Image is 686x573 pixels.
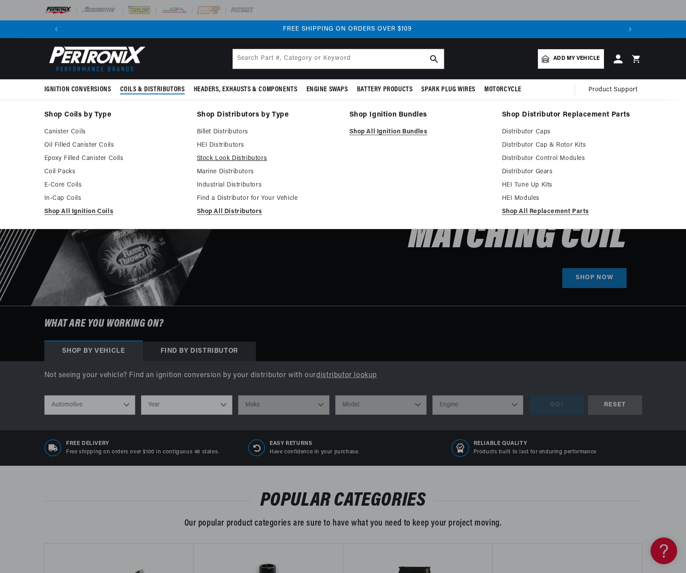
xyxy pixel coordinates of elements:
[621,20,639,38] button: Translation missing: en.sections.announcements.next_announcement
[421,85,475,94] span: Spark Plug Wires
[502,127,642,137] a: Distributor Caps
[197,167,337,177] a: Marine Distributors
[306,85,348,94] span: Engine Swaps
[44,342,143,361] div: Shop by vehicle
[197,153,337,164] a: Stock Look Distributors
[502,180,642,191] a: HEI Tune Up Kits
[247,126,627,254] h2: Buy an Ignition Conversion, Get 50% off the Matching Coil
[116,79,189,100] summary: Coils & Distributors
[143,342,256,361] div: Find by Distributor
[283,26,412,32] span: FREE SHIPPING ON ORDERS OVER $109
[44,140,184,151] a: Oil Filled Canister Coils
[349,127,490,137] a: Shop All Ignition Bundles
[316,372,377,379] a: distributor lookup
[349,109,490,121] a: Shop Ignition Bundles
[335,395,427,415] select: Model
[502,109,642,121] a: Shop Distributor Replacement Parts
[417,79,480,100] summary: Spark Plug Wires
[22,306,664,342] h6: What are you working on?
[44,43,146,74] img: Pertronix
[474,448,596,456] p: Products built to last for enduring performance
[44,167,184,177] a: Coil Packs
[66,448,219,456] p: Free shipping on orders over $100 in contiguous 48 states.
[184,519,502,528] span: Our popular product categories are sure to have what you need to keep your project moving.
[432,395,524,415] select: Engine
[197,140,337,151] a: HEI Distributors
[189,79,302,100] summary: Headers, Exhausts & Components
[197,193,337,204] a: Find a Distributor for Your Vehicle
[70,24,626,34] div: 3 of 3
[502,153,642,164] a: Distributor Control Modules
[197,109,337,121] a: Shop Distributors by Type
[302,79,353,100] summary: Engine Swaps
[588,79,642,101] summary: Product Support
[120,85,185,94] span: Coils & Distributors
[502,193,642,204] a: HEI Modules
[270,440,359,448] span: Easy Returns
[238,395,329,415] select: Make
[588,395,642,415] div: RESET
[44,370,642,382] p: Not seeing your vehicle? Find an ignition conversion by your distributor with our
[44,153,184,164] a: Epoxy Filled Canister Coils
[353,79,417,100] summary: Battery Products
[553,55,600,63] span: Add my vehicle
[44,85,111,94] span: Ignition Conversions
[357,85,413,94] span: Battery Products
[502,207,642,217] a: Shop All Replacement Parts
[588,85,638,95] span: Product Support
[44,180,184,191] a: E-Core Coils
[538,49,604,69] a: Add my vehicle
[270,448,359,456] p: Have confidence in your purchase.
[44,127,184,137] a: Canister Coils
[197,127,337,137] a: Billet Distributors
[480,79,526,100] summary: Motorcycle
[194,85,298,94] span: Headers, Exhausts & Components
[44,395,136,415] select: Ride Type
[502,167,642,177] a: Distributor Gears
[484,85,521,94] span: Motorcycle
[47,20,65,38] button: Translation missing: en.sections.announcements.previous_announcement
[141,395,232,415] select: Year
[197,180,337,191] a: Industrial Distributors
[44,79,116,100] summary: Ignition Conversions
[44,207,184,217] a: Shop All Ignition Coils
[233,49,444,69] input: Search Part #, Category or Keyword
[424,49,444,69] button: search button
[44,109,184,121] a: Shop Coils by Type
[70,24,626,34] div: Announcement
[66,440,219,448] span: Free Delivery
[197,207,337,217] a: Shop All Distributors
[502,140,642,151] a: Distributor Cap & Rotor Kits
[22,20,664,38] slideshow-component: Translation missing: en.sections.announcements.announcement_bar
[474,440,596,448] span: RELIABLE QUALITY
[562,268,627,288] a: SHOP NOW
[44,492,642,509] h2: POPULAR CATEGORIES
[44,193,184,204] a: In-Cap Coils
